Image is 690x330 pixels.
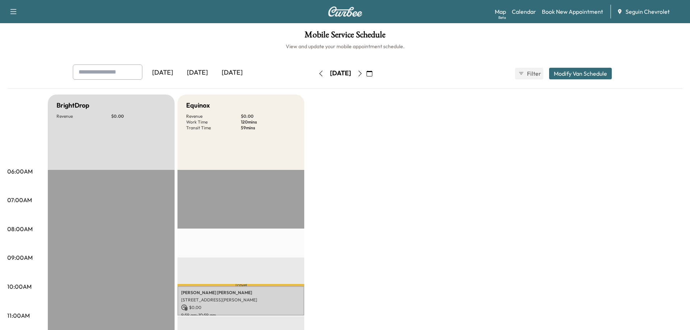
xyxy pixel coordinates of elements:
[7,167,33,176] p: 06:00AM
[181,290,301,296] p: [PERSON_NAME] [PERSON_NAME]
[7,253,33,262] p: 09:00AM
[186,125,241,131] p: Transit Time
[542,7,603,16] a: Book New Appointment
[515,68,543,79] button: Filter
[180,64,215,81] div: [DATE]
[177,284,304,287] p: Travel
[181,297,301,303] p: [STREET_ADDRESS][PERSON_NAME]
[7,311,30,320] p: 11:00AM
[7,43,683,50] h6: View and update your mobile appointment schedule.
[549,68,612,79] button: Modify Van Schedule
[181,304,301,311] p: $ 0.00
[186,113,241,119] p: Revenue
[186,119,241,125] p: Work Time
[57,100,89,110] h5: BrightDrop
[7,30,683,43] h1: Mobile Service Schedule
[241,125,296,131] p: 59 mins
[186,100,210,110] h5: Equinox
[145,64,180,81] div: [DATE]
[181,312,301,318] p: 9:59 am - 10:59 am
[626,7,670,16] span: Seguin Chevrolet
[241,113,296,119] p: $ 0.00
[512,7,536,16] a: Calendar
[215,64,250,81] div: [DATE]
[7,196,32,204] p: 07:00AM
[111,113,166,119] p: $ 0.00
[7,225,33,233] p: 08:00AM
[241,119,296,125] p: 120 mins
[527,69,540,78] span: Filter
[498,15,506,20] div: Beta
[7,282,32,291] p: 10:00AM
[330,69,351,78] div: [DATE]
[328,7,363,17] img: Curbee Logo
[495,7,506,16] a: MapBeta
[57,113,111,119] p: Revenue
